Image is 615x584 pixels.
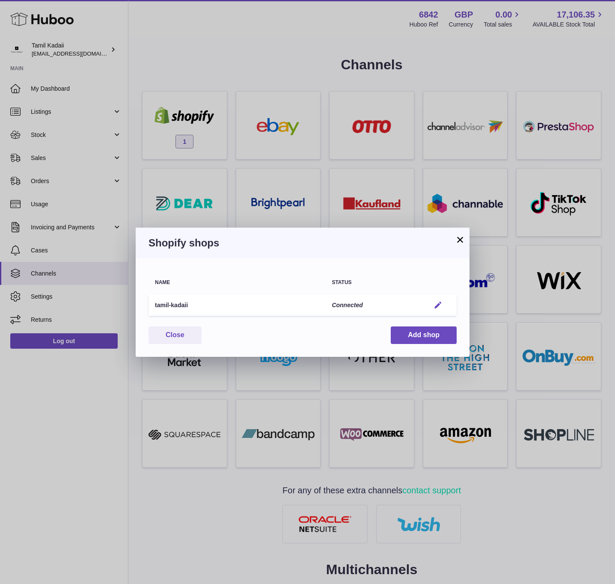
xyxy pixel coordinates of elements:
[149,326,202,344] button: Close
[155,280,319,285] div: Name
[455,234,465,245] button: ×
[325,294,424,316] td: Connected
[391,326,457,344] button: Add shop
[149,294,325,316] td: tamil-kadaii
[149,236,457,250] h3: Shopify shops
[332,280,417,285] div: Status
